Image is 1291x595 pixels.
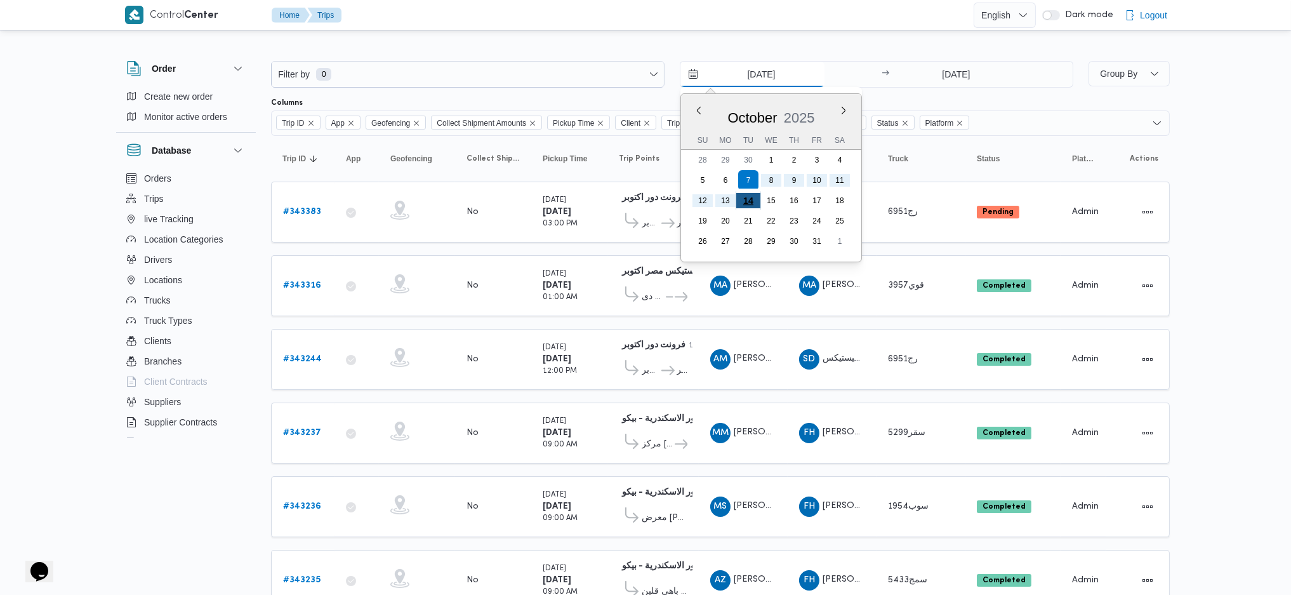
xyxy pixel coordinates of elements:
div: Mahmood Muhammad Zki Muhammad Alkhtaib [710,423,731,443]
span: مركز [GEOGRAPHIC_DATA] [642,437,673,452]
b: [DATE] [543,208,571,216]
span: Client [621,116,640,130]
span: قوي3957 [888,281,924,290]
div: No [467,501,479,512]
span: live Tracking [144,211,194,227]
button: Remove Trip ID from selection in this group [307,119,315,127]
img: X8yXhbKr1z7QwAAAABJRU5ErkJggg== [125,6,143,24]
div: No [467,575,479,586]
button: Create new order [121,86,251,107]
div: day-5 [692,170,713,191]
span: FH [804,497,815,517]
a: #343235 [283,573,321,588]
div: day-4 [830,150,850,170]
small: 10:48 PM [689,342,723,349]
span: Status [871,116,915,130]
div: day-12 [692,191,713,211]
div: No [467,280,479,291]
button: Actions [1137,202,1158,222]
button: Trips [121,189,251,209]
span: Geofencing [390,154,432,164]
b: Completed [983,356,1026,363]
button: Status [972,149,1054,169]
button: Remove Collect Shipment Amounts from selection in this group [529,119,536,127]
b: # 343236 [283,502,321,511]
span: Devices [144,435,176,450]
small: [DATE] [543,491,566,498]
span: [PERSON_NAME]ه تربو [823,502,917,510]
button: Devices [121,432,251,453]
div: Su [692,131,713,149]
span: [PERSON_NAME]ه تربو [823,428,917,436]
small: 12:00 PM [543,368,577,375]
button: Trips [307,8,341,23]
button: Remove Pickup Time from selection in this group [597,119,604,127]
b: [DATE] [543,502,571,511]
div: day-17 [807,191,827,211]
div: day-19 [692,211,713,231]
span: Platform [925,116,954,130]
span: Trip Points [619,154,659,164]
div: Muhammad Abadalrazq Amain Amam Qasam [710,276,731,296]
button: Truck [883,149,959,169]
span: [PERSON_NAME] [734,502,806,510]
span: Locations [144,272,182,288]
div: day-29 [761,231,781,251]
button: Clients [121,331,251,351]
small: [DATE] [543,418,566,425]
div: day-16 [784,191,804,211]
span: Pickup Time [547,116,610,130]
div: day-23 [784,211,804,231]
span: Completed [977,427,1031,439]
div: day-15 [761,191,781,211]
div: month-2025-10 [691,150,851,251]
span: معرض [PERSON_NAME] - [PERSON_NAME] [642,511,687,526]
div: Button. Open the month selector. October is currently selected. [727,109,778,126]
span: Clients [144,333,171,349]
span: فرونت دور اكتوبر [677,363,687,378]
button: Orders [121,168,251,189]
small: 09:00 AM [543,515,578,522]
span: Admin [1072,429,1099,437]
b: مخزن فرونت دور الاسكندرية - بيكو [622,488,750,497]
div: No [467,206,479,218]
span: Collect Shipment Amounts [431,116,542,130]
b: Completed [983,429,1026,437]
span: Geofencing [371,116,410,130]
span: Admin [1072,576,1099,584]
small: 09:00 AM [543,441,578,448]
span: Logout [1140,8,1167,23]
div: Maikal Sameir Zrif Shkari [710,497,731,517]
span: Trip ID [276,116,321,130]
div: No [467,354,479,365]
span: Trip ID [282,116,305,130]
b: [DATE] [543,281,571,290]
button: Truck Types [121,311,251,331]
button: Platform [1067,149,1100,169]
span: FH [804,423,815,443]
span: Admin [1072,355,1099,363]
div: day-7 [738,170,758,191]
button: Drivers [121,250,251,270]
button: Actions [1137,276,1158,296]
button: Suppliers [121,392,251,412]
button: Branches [121,351,251,371]
div: day-21 [738,211,758,231]
div: day-28 [738,231,758,251]
span: Truck Types [144,313,192,328]
b: فرونت دور اكتوبر [622,341,685,349]
span: Branches [144,354,182,369]
span: سوبيكو اكتوبر [642,216,659,231]
span: Trucks [144,293,170,308]
div: Ftha Hassan Jlal Abo Alhassan Shrkah Trabo [799,497,819,517]
div: Fr [807,131,827,149]
span: App [326,116,361,130]
div: We [761,131,781,149]
div: day-18 [830,191,850,211]
div: → [882,70,889,79]
button: Monitor active orders [121,107,251,127]
span: Trips [144,191,164,206]
span: Actions [1130,154,1158,164]
div: Database [116,168,256,443]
